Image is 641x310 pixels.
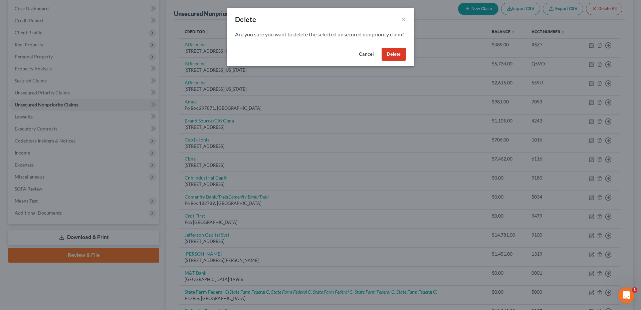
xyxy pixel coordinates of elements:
[632,287,637,293] span: 1
[401,15,406,23] button: ×
[235,15,256,24] div: Delete
[382,48,406,61] button: Delete
[235,31,406,38] p: Are you sure you want to delete the selected unsecured nonpriority claim?
[618,287,634,303] iframe: Intercom live chat
[354,48,379,61] button: Cancel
